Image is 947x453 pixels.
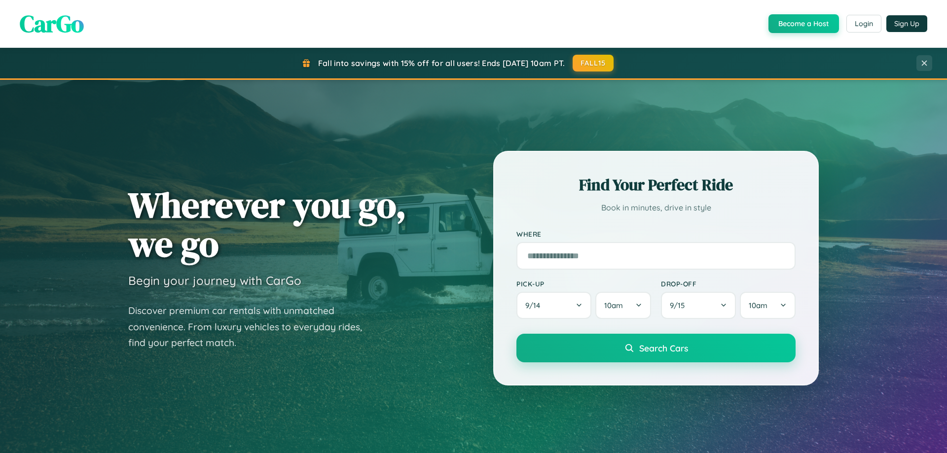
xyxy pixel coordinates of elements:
[516,174,796,196] h2: Find Your Perfect Ride
[516,201,796,215] p: Book in minutes, drive in style
[670,301,690,310] span: 9 / 15
[516,334,796,362] button: Search Cars
[573,55,614,71] button: FALL15
[525,301,545,310] span: 9 / 14
[516,292,591,319] button: 9/14
[128,273,301,288] h3: Begin your journey with CarGo
[846,15,881,33] button: Login
[886,15,927,32] button: Sign Up
[740,292,796,319] button: 10am
[128,303,375,351] p: Discover premium car rentals with unmatched convenience. From luxury vehicles to everyday rides, ...
[604,301,623,310] span: 10am
[749,301,767,310] span: 10am
[661,292,736,319] button: 9/15
[318,58,565,68] span: Fall into savings with 15% off for all users! Ends [DATE] 10am PT.
[661,279,796,288] label: Drop-off
[20,7,84,40] span: CarGo
[639,343,688,353] span: Search Cars
[516,230,796,238] label: Where
[516,279,651,288] label: Pick-up
[768,14,839,33] button: Become a Host
[128,185,406,263] h1: Wherever you go, we go
[595,292,651,319] button: 10am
